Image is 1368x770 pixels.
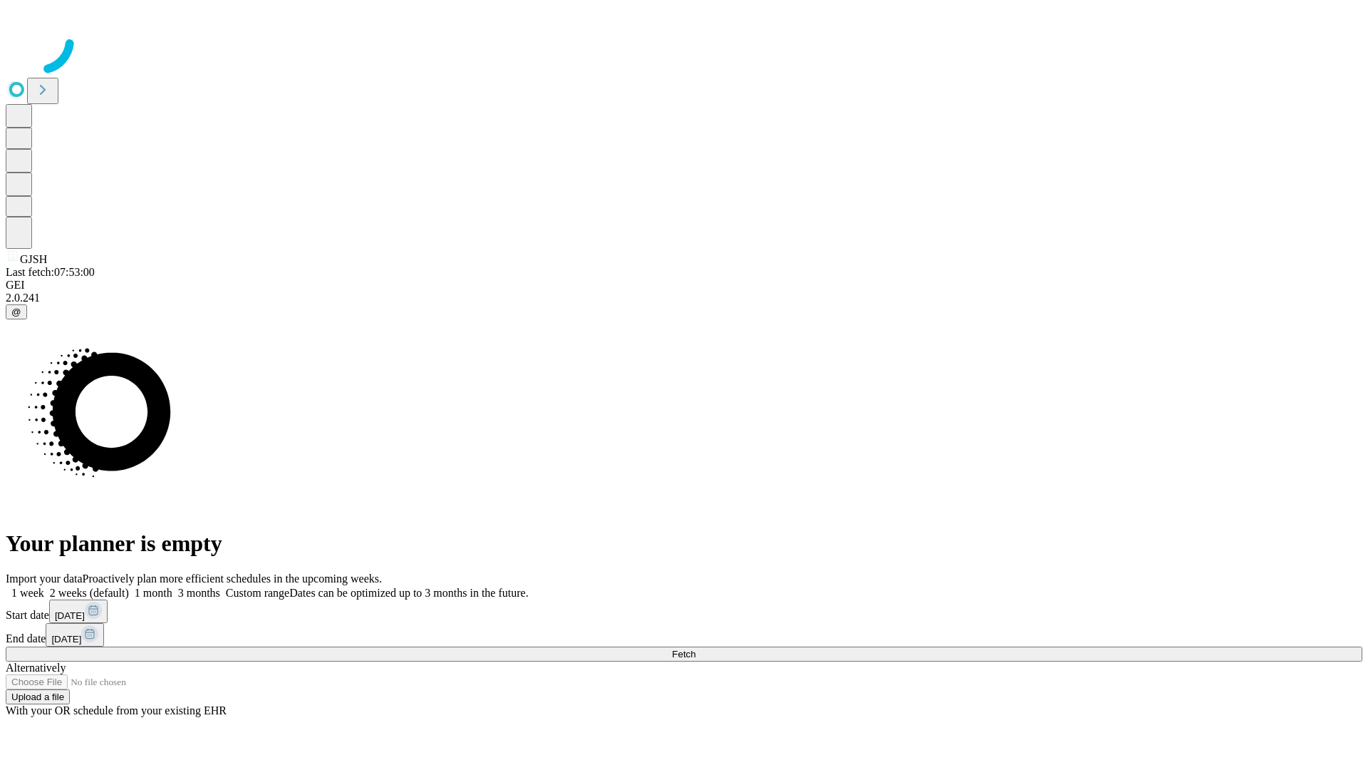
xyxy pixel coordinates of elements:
[51,634,81,645] span: [DATE]
[49,600,108,623] button: [DATE]
[6,623,1362,647] div: End date
[11,587,44,599] span: 1 week
[6,600,1362,623] div: Start date
[20,253,47,265] span: GJSH
[6,292,1362,304] div: 2.0.241
[6,662,66,674] span: Alternatively
[50,587,129,599] span: 2 weeks (default)
[46,623,104,647] button: [DATE]
[226,587,289,599] span: Custom range
[6,689,70,704] button: Upload a file
[672,649,695,659] span: Fetch
[55,610,85,621] span: [DATE]
[6,530,1362,557] h1: Your planner is empty
[6,304,27,319] button: @
[6,647,1362,662] button: Fetch
[11,307,21,317] span: @
[83,573,382,585] span: Proactively plan more efficient schedules in the upcoming weeks.
[6,279,1362,292] div: GEI
[289,587,528,599] span: Dates can be optimized up to 3 months in the future.
[6,266,95,278] span: Last fetch: 07:53:00
[6,573,83,585] span: Import your data
[6,704,227,717] span: With your OR schedule from your existing EHR
[178,587,220,599] span: 3 months
[135,587,172,599] span: 1 month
